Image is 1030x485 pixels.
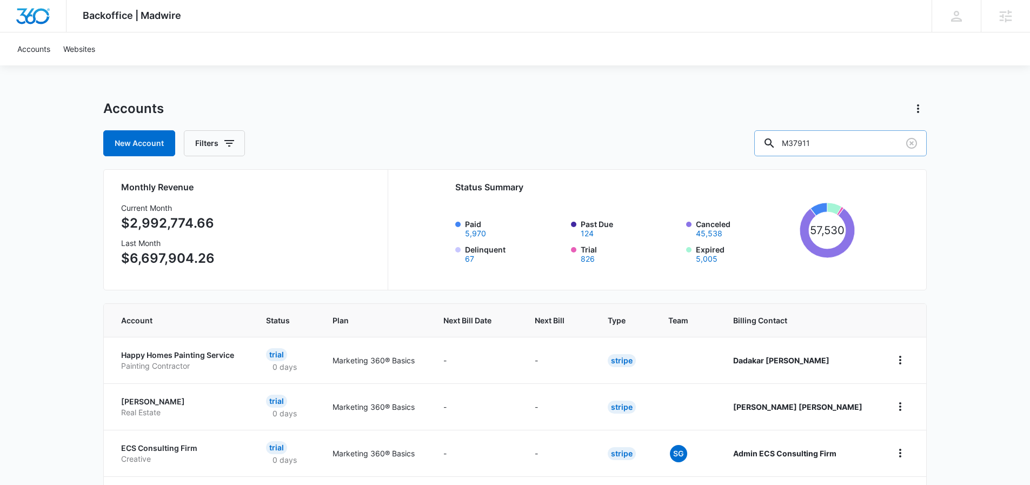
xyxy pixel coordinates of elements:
[266,348,287,361] div: Trial
[465,244,564,263] label: Delinquent
[333,315,417,326] span: Plan
[333,355,417,366] p: Marketing 360® Basics
[430,383,522,430] td: -
[581,230,594,237] button: Past Due
[754,130,927,156] input: Search
[121,396,240,407] p: [PERSON_NAME]
[266,454,303,466] p: 0 days
[103,101,164,117] h1: Accounts
[266,408,303,419] p: 0 days
[892,444,909,462] button: home
[668,315,692,326] span: Team
[121,237,215,249] h3: Last Month
[83,10,181,21] span: Backoffice | Madwire
[696,230,722,237] button: Canceled
[121,350,240,361] p: Happy Homes Painting Service
[121,454,240,464] p: Creative
[733,315,866,326] span: Billing Contact
[696,255,717,263] button: Expired
[121,202,215,214] h3: Current Month
[581,255,595,263] button: Trial
[103,130,175,156] a: New Account
[696,218,795,237] label: Canceled
[121,443,240,464] a: ECS Consulting FirmCreative
[522,383,595,430] td: -
[608,315,627,326] span: Type
[608,354,636,367] div: Stripe
[909,100,927,117] button: Actions
[455,181,855,194] h2: Status Summary
[266,395,287,408] div: Trial
[465,218,564,237] label: Paid
[733,356,829,365] strong: Dadakar [PERSON_NAME]
[430,337,522,383] td: -
[892,351,909,369] button: home
[121,214,215,233] p: $2,992,774.66
[733,402,862,411] strong: [PERSON_NAME] [PERSON_NAME]
[121,181,375,194] h2: Monthly Revenue
[57,32,102,65] a: Websites
[892,398,909,415] button: home
[266,361,303,373] p: 0 days
[522,337,595,383] td: -
[696,244,795,263] label: Expired
[733,449,836,458] strong: Admin ECS Consulting Firm
[266,441,287,454] div: Trial
[581,218,680,237] label: Past Due
[121,443,240,454] p: ECS Consulting Firm
[522,430,595,476] td: -
[430,430,522,476] td: -
[266,315,291,326] span: Status
[608,447,636,460] div: Stripe
[11,32,57,65] a: Accounts
[184,130,245,156] button: Filters
[121,350,240,371] a: Happy Homes Painting ServicePainting Contractor
[443,315,494,326] span: Next Bill Date
[809,223,845,237] tspan: 57,530
[121,407,240,418] p: Real Estate
[608,401,636,414] div: Stripe
[465,255,474,263] button: Delinquent
[121,315,224,326] span: Account
[121,361,240,371] p: Painting Contractor
[465,230,486,237] button: Paid
[121,396,240,417] a: [PERSON_NAME]Real Estate
[121,249,215,268] p: $6,697,904.26
[333,448,417,459] p: Marketing 360® Basics
[903,135,920,152] button: Clear
[581,244,680,263] label: Trial
[670,445,687,462] span: SG
[333,401,417,413] p: Marketing 360® Basics
[535,315,566,326] span: Next Bill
